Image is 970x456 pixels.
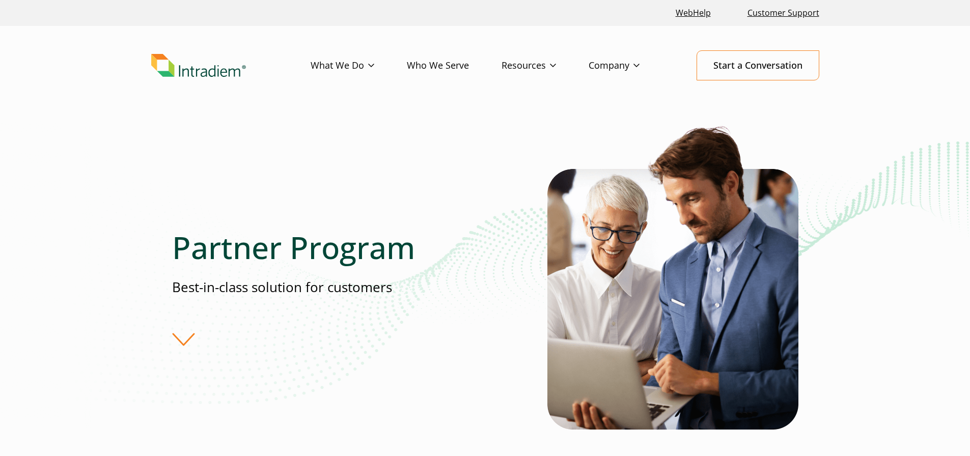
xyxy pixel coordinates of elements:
p: Best-in-class solution for customers [172,278,485,297]
a: Company [589,51,672,80]
a: Resources [502,51,589,80]
a: Who We Serve [407,51,502,80]
a: Link opens in a new window [672,2,715,24]
a: What We Do [311,51,407,80]
img: Man and woman employees looking at a computer discussing contact center partnership [547,121,798,430]
a: Start a Conversation [697,50,819,80]
h1: Partner Program [172,229,485,266]
a: Link to homepage of Intradiem [151,54,311,77]
img: Intradiem [151,54,246,77]
a: Customer Support [743,2,823,24]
